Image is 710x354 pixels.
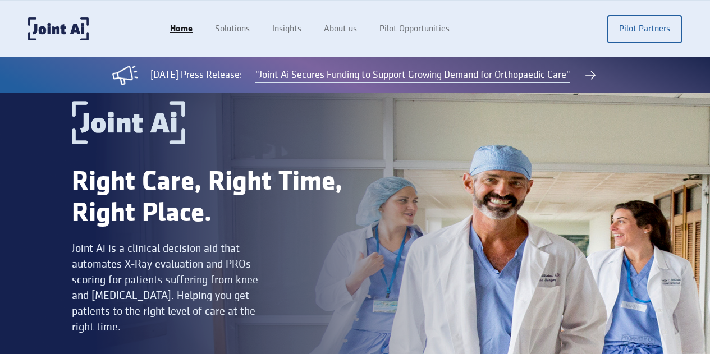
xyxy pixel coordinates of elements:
[72,167,355,229] div: Right Care, Right Time, Right Place.
[204,19,261,40] a: Solutions
[159,19,204,40] a: Home
[368,19,461,40] a: Pilot Opportunities
[313,19,368,40] a: About us
[72,241,270,335] div: Joint Ai is a clinical decision aid that automates X-Ray evaluation and PROs scoring for patients...
[607,15,682,43] a: Pilot Partners
[261,19,313,40] a: Insights
[255,68,570,83] a: "Joint Ai Secures Funding to Support Growing Demand for Orthopaedic Care"
[28,17,89,40] a: home
[150,68,242,82] div: [DATE] Press Release:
